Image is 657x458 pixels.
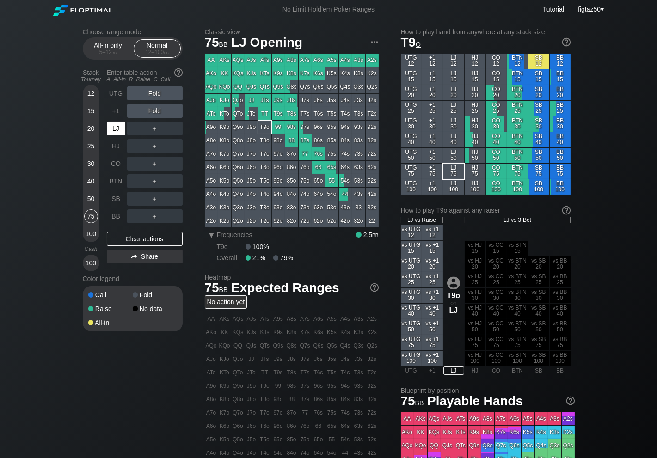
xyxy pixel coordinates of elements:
div: 100 [84,227,98,241]
div: A7o [205,147,218,160]
div: J6s [312,94,325,107]
div: BB 30 [550,116,571,132]
span: bb [164,49,169,55]
div: KQo [218,80,231,93]
div: ATo [205,107,218,120]
div: BTN 50 [507,148,528,163]
div: 98o [272,134,285,147]
div: BB 50 [550,148,571,163]
div: AKo [205,67,218,80]
img: ellipsis.fd386fe8.svg [369,37,380,47]
div: All-in only [87,40,129,57]
span: 75 [203,36,229,51]
div: Q8o [232,134,245,147]
div: UTG 100 [401,179,422,195]
div: KK [218,67,231,80]
div: Q7s [299,80,312,93]
div: HJ 30 [465,116,485,132]
div: J9s [272,94,285,107]
div: 85o [285,174,298,187]
div: SB [107,192,125,206]
img: help.32db89a4.svg [561,205,571,215]
div: J4o [245,188,258,201]
div: QJs [245,80,258,93]
div: LJ 15 [443,69,464,85]
div: BB [107,209,125,223]
div: K2s [366,67,379,80]
div: Enter table action [107,65,183,86]
div: T9s [272,107,285,120]
div: 99 [272,121,285,134]
div: QTo [232,107,245,120]
img: Floptimal logo [53,5,112,16]
div: J4s [339,94,352,107]
div: K3o [218,201,231,214]
div: T3o [258,201,271,214]
div: No data [133,305,177,312]
div: Fold [127,86,183,100]
div: 88 [285,134,298,147]
div: SB 40 [528,132,549,147]
div: 53s [352,174,365,187]
div: BTN 25 [507,101,528,116]
div: 53o [325,201,338,214]
div: 74s [339,147,352,160]
div: T7o [258,147,271,160]
div: T6s [312,107,325,120]
div: K3s [352,67,365,80]
div: Call [88,292,133,298]
div: A3s [352,54,365,67]
div: 74o [299,188,312,201]
div: UTG 40 [401,132,422,147]
div: 12 – 100 [138,49,177,55]
div: A6s [312,54,325,67]
div: T7s [299,107,312,120]
div: 84s [339,134,352,147]
div: 62o [312,214,325,227]
div: HJ 40 [465,132,485,147]
div: 33 [352,201,365,214]
div: +1 30 [422,116,443,132]
div: AKs [218,54,231,67]
div: Q9s [272,80,285,93]
div: 87s [299,134,312,147]
div: A8s [285,54,298,67]
div: J2o [245,214,258,227]
div: 55 [325,174,338,187]
div: Q3o [232,201,245,214]
div: 96o [272,161,285,174]
div: J8s [285,94,298,107]
div: T8o [258,134,271,147]
div: J5o [245,174,258,187]
div: KTo [218,107,231,120]
div: ＋ [127,157,183,171]
div: BTN 15 [507,69,528,85]
div: K7o [218,147,231,160]
a: Tutorial [543,6,564,13]
div: 85s [325,134,338,147]
div: BTN 30 [507,116,528,132]
div: +1 25 [422,101,443,116]
div: SB 12 [528,54,549,69]
div: BTN 20 [507,85,528,100]
div: A2s [366,54,379,67]
div: BB 12 [550,54,571,69]
div: T8s [285,107,298,120]
div: K8s [285,67,298,80]
div: LJ 50 [443,148,464,163]
div: ＋ [127,122,183,135]
div: J8o [245,134,258,147]
div: A4o [205,188,218,201]
div: 76s [312,147,325,160]
div: ATs [258,54,271,67]
div: A7s [299,54,312,67]
div: KTs [258,67,271,80]
div: J7s [299,94,312,107]
div: AA [205,54,218,67]
div: AJo [205,94,218,107]
div: SB 50 [528,148,549,163]
div: CO 50 [486,148,507,163]
h2: Classic view [205,28,379,36]
div: A3o [205,201,218,214]
div: LJ 25 [443,101,464,116]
